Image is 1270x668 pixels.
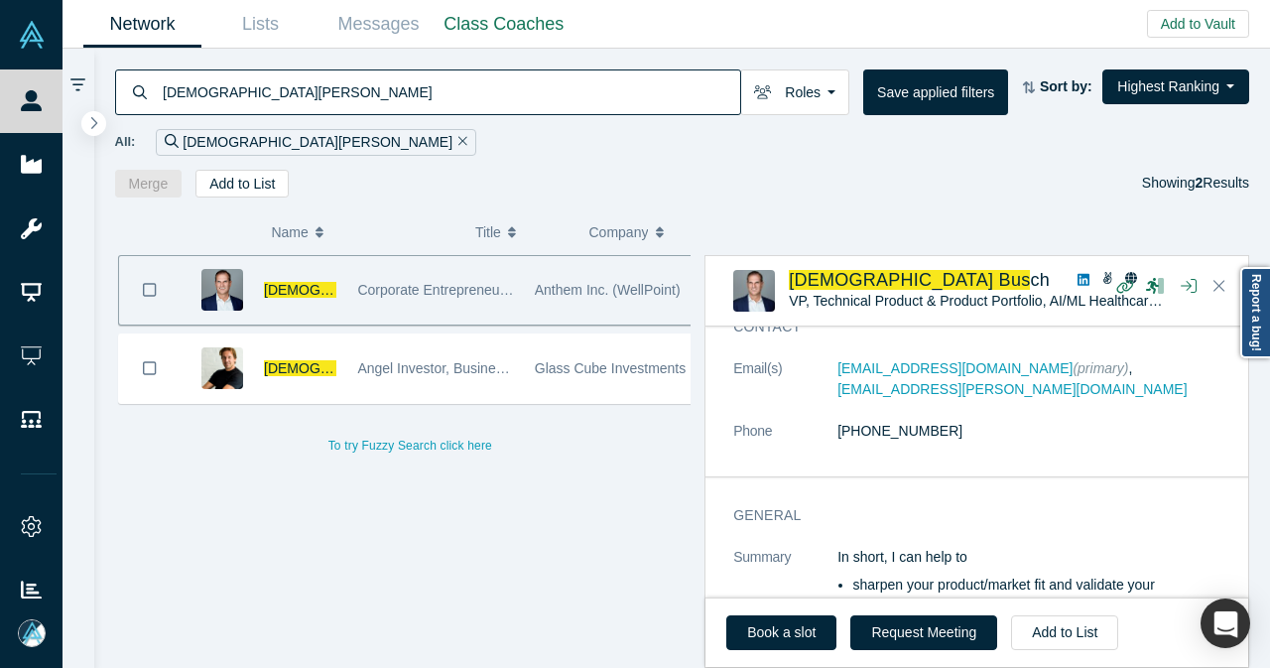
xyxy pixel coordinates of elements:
dt: Phone [733,421,837,463]
a: Book a slot [726,615,836,650]
div: [DEMOGRAPHIC_DATA][PERSON_NAME] [156,129,475,156]
strong: 2 [1196,175,1204,191]
button: To try Fuzzy Search click here [315,433,506,459]
a: [EMAIL_ADDRESS][DOMAIN_NAME] [837,360,1073,376]
button: Request Meeting [850,615,997,650]
button: Merge [115,170,183,198]
dt: Email(s) [733,358,837,421]
button: Save applied filters [863,69,1008,115]
button: Highest Ranking [1102,69,1249,104]
span: Name [271,211,308,253]
strong: Sort by: [1040,78,1092,94]
a: Network [83,1,201,48]
button: Company [589,211,683,253]
a: [DEMOGRAPHIC_DATA] Busch [789,270,1050,290]
a: [EMAIL_ADDRESS][PERSON_NAME][DOMAIN_NAME] [837,381,1187,397]
button: Name [271,211,454,253]
button: Add to Vault [1147,10,1249,38]
span: Angel Investor, Business Accelerator [357,360,582,376]
button: Title [475,211,569,253]
li: sharpen your product/market fit and validate your transformative growth areas. [853,575,1235,616]
span: Title [475,211,501,253]
img: Christian Busch's Profile Image [201,269,243,311]
button: Add to List [195,170,289,198]
h3: Contact [733,317,1207,337]
img: Alchemist Vault Logo [18,21,46,49]
a: [PHONE_NUMBER] [837,423,962,439]
button: Remove Filter [452,131,467,154]
span: Company [589,211,649,253]
img: Christian Busch's Profile Image [733,270,775,312]
span: [DEMOGRAPHIC_DATA] Bus [789,270,1030,290]
span: Anthem Inc. (WellPoint) [535,282,681,298]
dd: , [837,358,1235,400]
p: In short, I can help to [837,547,1235,568]
button: Close [1205,271,1234,303]
h3: General [733,505,1207,526]
button: Roles [740,69,849,115]
span: ch [1030,270,1050,290]
a: Class Coaches [438,1,571,48]
button: Bookmark [119,334,181,403]
span: [DEMOGRAPHIC_DATA] Bus [264,282,447,298]
div: Showing [1142,170,1249,198]
img: Mia Scott's Account [18,619,46,647]
a: [DEMOGRAPHIC_DATA] Bus [264,360,461,376]
span: [DEMOGRAPHIC_DATA] Bus [264,360,447,376]
button: Add to List [1011,615,1118,650]
a: Messages [319,1,438,48]
img: Christian Busch's Profile Image [201,347,243,389]
a: Lists [201,1,319,48]
span: Results [1196,175,1249,191]
span: (primary) [1073,360,1128,376]
a: Report a bug! [1240,267,1270,358]
span: Corporate Entrepreneur - Startup CEO Mentor [357,282,642,298]
span: Glass Cube Investments [535,360,687,376]
input: Search by name, title, company, summary, expertise, investment criteria or topics of focus [161,68,740,115]
span: All: [115,132,136,152]
a: [DEMOGRAPHIC_DATA] Bus [264,282,461,298]
button: Bookmark [119,256,181,325]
